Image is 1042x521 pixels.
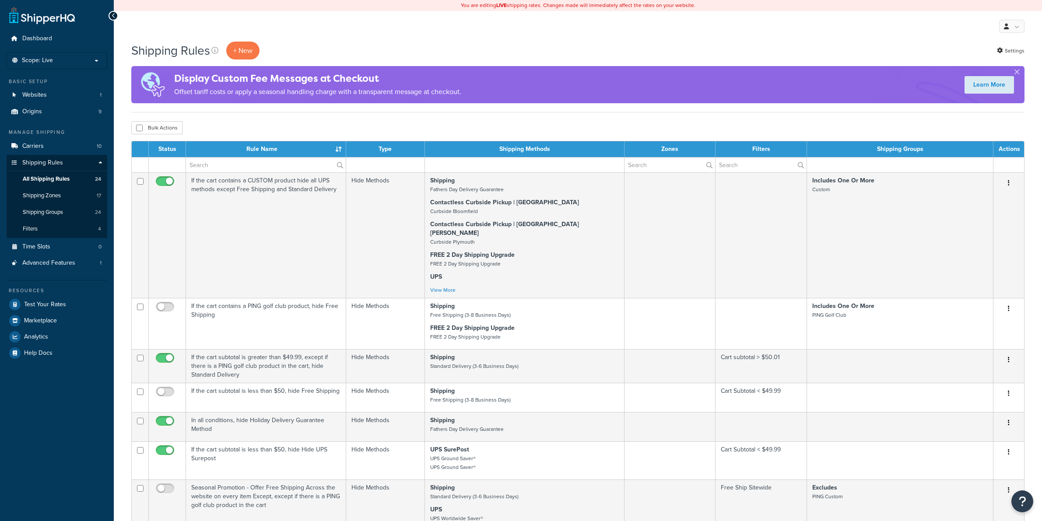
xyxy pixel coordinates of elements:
span: 17 [97,192,101,199]
span: 24 [95,175,101,183]
td: Hide Methods [346,349,425,383]
li: Filters [7,221,107,237]
span: 4 [98,225,101,233]
th: Filters [716,141,807,157]
span: 10 [97,143,102,150]
li: Test Your Rates [7,297,107,312]
small: UPS Ground Saver® UPS Ground Saver® [430,455,476,471]
small: Fathers Day Delivery Guarantee [430,425,504,433]
td: Hide Methods [346,383,425,412]
p: + New [226,42,260,59]
strong: Includes One Or More [812,301,874,311]
th: Shipping Methods [425,141,624,157]
small: Free Shipping (3-8 Business Days) [430,396,511,404]
div: Basic Setup [7,78,107,85]
small: Curbside Plymouth [430,238,475,246]
a: Carriers 10 [7,138,107,154]
td: Cart Subtotal < $49.99 [716,441,807,479]
a: Websites 1 [7,87,107,103]
small: Custom [812,185,830,193]
strong: Contactless Curbside Pickup | [GEOGRAPHIC_DATA] [430,198,579,207]
small: FREE 2 Day Shipping Upgrade [430,333,501,341]
a: All Shipping Rules 24 [7,171,107,187]
strong: Contactless Curbside Pickup | [GEOGRAPHIC_DATA][PERSON_NAME] [430,220,579,238]
button: Bulk Actions [131,121,182,134]
a: Advanced Features 1 [7,255,107,271]
strong: Shipping [430,353,455,362]
a: Analytics [7,329,107,345]
td: If the cart contains a CUSTOM product hide all UPS methods except Free Shipping and Standard Deli... [186,172,346,298]
strong: Shipping [430,416,455,425]
strong: UPS [430,505,442,514]
a: View More [430,286,456,294]
td: If the cart subtotal is less than $50, hide Hide UPS Surepost [186,441,346,479]
span: 1 [100,259,102,267]
span: All Shipping Rules [23,175,70,183]
a: Learn More [965,76,1014,94]
strong: Excludes [812,483,837,492]
th: Rule Name : activate to sort column ascending [186,141,346,157]
span: Help Docs [24,350,53,357]
small: FREE 2 Day Shipping Upgrade [430,260,501,268]
strong: UPS [430,272,442,281]
h4: Display Custom Fee Messages at Checkout [174,71,461,86]
span: Filters [23,225,38,233]
p: Offset tariff costs or apply a seasonal handling charge with a transparent message at checkout. [174,86,461,98]
input: Search [624,157,715,172]
a: Help Docs [7,345,107,361]
strong: Shipping [430,483,455,492]
div: Resources [7,287,107,294]
strong: Includes One Or More [812,176,874,185]
td: Hide Methods [346,412,425,441]
img: duties-banner-06bc72dcb5fe05cb3f9472aba00be2ae8eb53ab6f0d8bb03d382ba314ac3c341.png [131,66,174,103]
li: Origins [7,104,107,120]
small: PING Custom [812,493,843,500]
small: Free Shipping (3-8 Business Days) [430,311,511,319]
span: 1 [100,91,102,99]
th: Shipping Groups [807,141,993,157]
td: In all conditions, hide Holiday Delivery Guarantee Method [186,412,346,441]
span: Shipping Groups [23,209,63,216]
span: Analytics [24,333,48,341]
th: Status [149,141,186,157]
a: Shipping Zones 17 [7,188,107,204]
a: Shipping Groups 24 [7,204,107,220]
a: Origins 9 [7,104,107,120]
a: Settings [997,45,1024,57]
input: Search [716,157,807,172]
strong: FREE 2 Day Shipping Upgrade [430,323,515,332]
li: Carriers [7,138,107,154]
a: Time Slots 0 [7,239,107,255]
span: Time Slots [22,243,50,251]
span: Shipping Zones [23,192,61,199]
small: Curbside Bloomfield [430,207,478,215]
small: PING Golf Club [812,311,846,319]
span: 0 [98,243,102,251]
span: 9 [98,108,102,115]
li: Websites [7,87,107,103]
li: Shipping Groups [7,204,107,220]
a: Marketplace [7,313,107,329]
span: Marketplace [24,317,57,325]
td: If the cart contains a PING golf club product, hide Free Shipping [186,298,346,349]
h1: Shipping Rules [131,42,210,59]
td: If the cart subtotal is less than $50, hide Free Shipping [186,383,346,412]
a: Shipping Rules [7,155,107,171]
li: Shipping Zones [7,188,107,204]
th: Zones [624,141,716,157]
strong: Shipping [430,301,455,311]
li: Advanced Features [7,255,107,271]
li: Time Slots [7,239,107,255]
th: Type [346,141,425,157]
span: Test Your Rates [24,301,66,308]
li: Shipping Rules [7,155,107,238]
span: Dashboard [22,35,52,42]
span: 24 [95,209,101,216]
small: Standard Delivery (3-6 Business Days) [430,362,519,370]
td: If the cart subtotal is greater than $49.99, except if there is a PING golf club product in the c... [186,349,346,383]
small: Standard Delivery (3-6 Business Days) [430,493,519,500]
input: Search [186,157,346,172]
td: Hide Methods [346,298,425,349]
